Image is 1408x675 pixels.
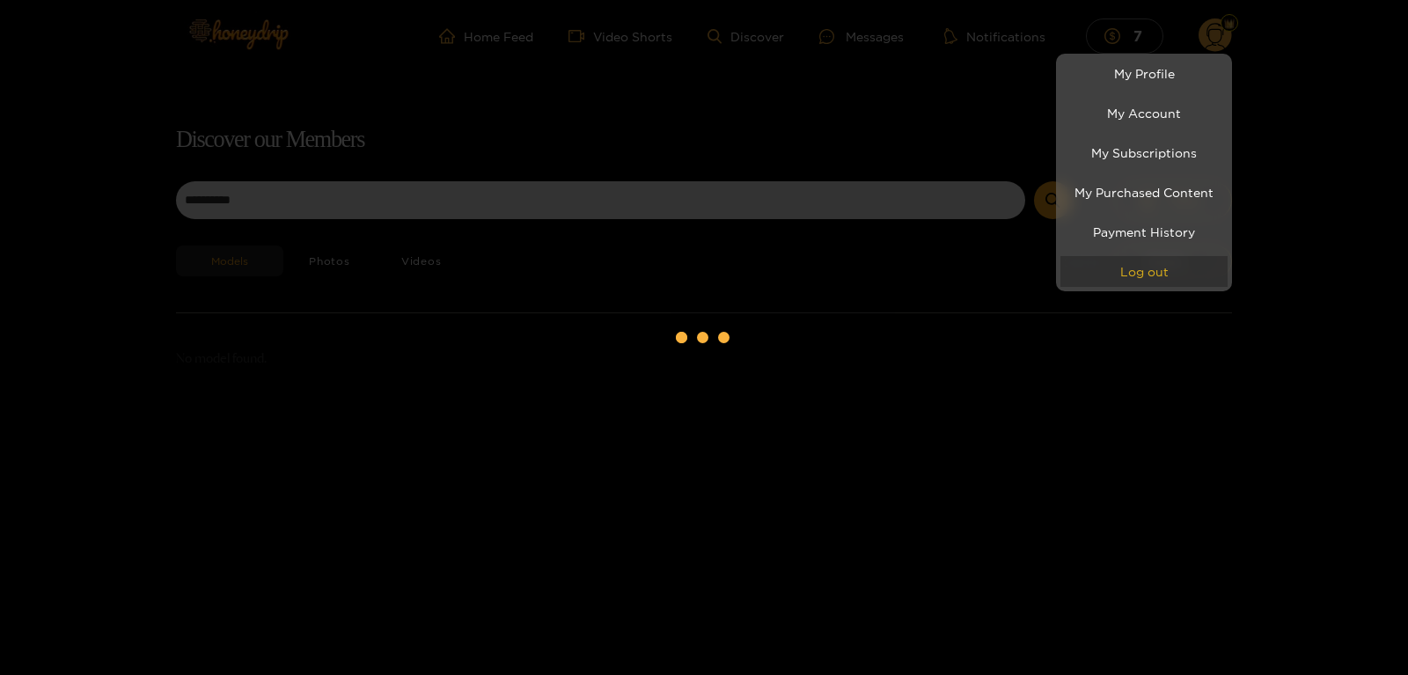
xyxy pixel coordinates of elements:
a: Payment History [1060,216,1228,247]
a: My Profile [1060,58,1228,89]
a: My Subscriptions [1060,137,1228,168]
a: My Purchased Content [1060,177,1228,208]
a: My Account [1060,98,1228,128]
button: Log out [1060,256,1228,287]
